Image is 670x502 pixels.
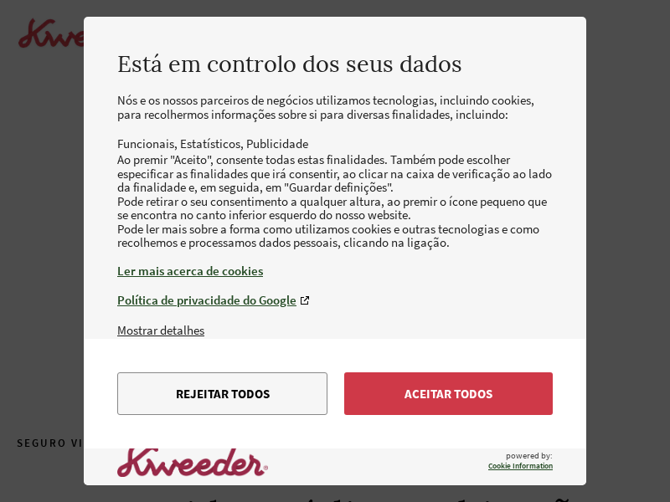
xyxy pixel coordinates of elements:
li: Funcionais [117,136,180,151]
button: Rejeitar todos [117,372,327,415]
span: powered by: [488,450,553,471]
img: logo [117,444,268,477]
button: Aceitar todos [344,372,553,415]
a: Cookie Information [488,461,553,471]
div: menu [84,339,586,448]
li: Publicidade [246,136,308,151]
button: Mostrar detalhes [117,322,204,338]
div: Nós e os nossos parceiros de negócios utilizamos tecnologias, incluindo cookies, para recolhermos... [117,94,553,322]
h2: Está em controlo dos seus dados [117,50,553,77]
a: Política de privacidade do Google [117,292,553,308]
a: Ler mais acerca de cookies [117,263,553,279]
li: Estatísticos [180,136,246,151]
